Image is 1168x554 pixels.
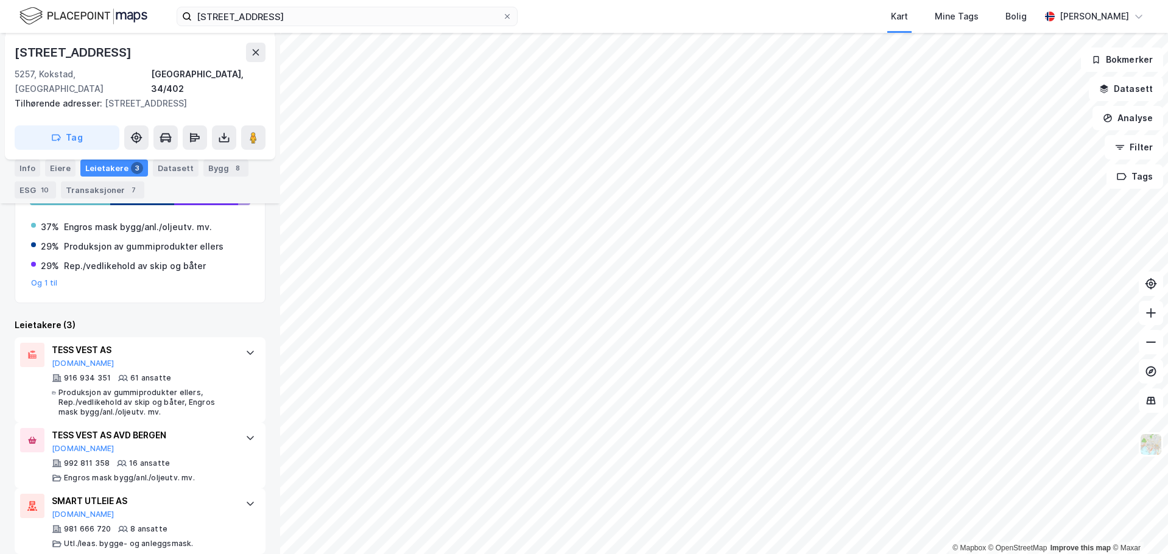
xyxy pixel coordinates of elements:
[52,343,233,357] div: TESS VEST AS
[52,510,114,519] button: [DOMAIN_NAME]
[52,494,233,508] div: SMART UTLEIE AS
[64,239,223,254] div: Produksjon av gummiprodukter ellers
[15,98,105,108] span: Tilhørende adresser:
[19,5,147,27] img: logo.f888ab2527a4732fd821a326f86c7f29.svg
[891,9,908,24] div: Kart
[38,184,51,196] div: 10
[52,428,233,443] div: TESS VEST AS AVD BERGEN
[52,359,114,368] button: [DOMAIN_NAME]
[15,318,266,332] div: Leietakere (3)
[129,458,170,468] div: 16 ansatte
[58,388,233,417] div: Produksjon av gummiprodukter ellers, Rep./vedlikehold av skip og båter, Engros mask bygg/anl./olj...
[952,544,986,552] a: Mapbox
[52,444,114,454] button: [DOMAIN_NAME]
[64,259,206,273] div: Rep./vedlikehold av skip og båter
[41,259,59,273] div: 29%
[64,539,194,549] div: Utl./leas. bygge- og anleggsmask.
[1106,164,1163,189] button: Tags
[64,220,212,234] div: Engros mask bygg/anl./oljeutv. mv.
[1050,544,1111,552] a: Improve this map
[45,160,76,177] div: Eiere
[1092,106,1163,130] button: Analyse
[15,43,134,62] div: [STREET_ADDRESS]
[131,162,143,174] div: 3
[1107,496,1168,554] iframe: Chat Widget
[41,220,59,234] div: 37%
[127,184,139,196] div: 7
[153,160,199,177] div: Datasett
[80,160,148,177] div: Leietakere
[15,181,56,198] div: ESG
[988,544,1047,552] a: OpenStreetMap
[1089,77,1163,101] button: Datasett
[64,524,111,534] div: 981 666 720
[192,7,502,26] input: Søk på adresse, matrikkel, gårdeiere, leietakere eller personer
[203,160,248,177] div: Bygg
[151,67,266,96] div: [GEOGRAPHIC_DATA], 34/402
[1139,433,1163,456] img: Z
[64,473,195,483] div: Engros mask bygg/anl./oljeutv. mv.
[130,373,171,383] div: 61 ansatte
[1081,47,1163,72] button: Bokmerker
[15,67,151,96] div: 5257, Kokstad, [GEOGRAPHIC_DATA]
[15,160,40,177] div: Info
[1105,135,1163,160] button: Filter
[935,9,979,24] div: Mine Tags
[31,278,58,288] button: Og 1 til
[15,96,256,111] div: [STREET_ADDRESS]
[64,373,111,383] div: 916 934 351
[130,524,167,534] div: 8 ansatte
[1107,496,1168,554] div: Kontrollprogram for chat
[1005,9,1027,24] div: Bolig
[1060,9,1129,24] div: [PERSON_NAME]
[41,239,59,254] div: 29%
[61,181,144,198] div: Transaksjoner
[231,162,244,174] div: 8
[15,125,119,150] button: Tag
[64,458,110,468] div: 992 811 358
